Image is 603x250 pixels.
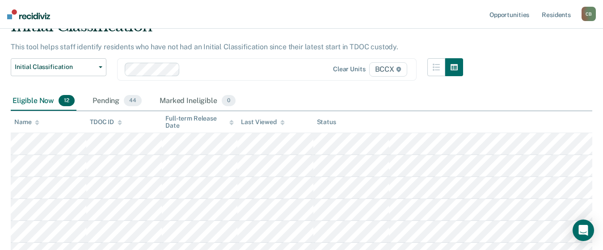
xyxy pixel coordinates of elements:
[91,91,143,111] div: Pending44
[7,9,50,19] img: Recidiviz
[369,62,407,77] span: BCCX
[582,7,596,21] div: C B
[11,43,398,51] p: This tool helps staff identify residents who have not had an Initial Classification since their l...
[15,63,95,71] span: Initial Classification
[59,95,75,107] span: 12
[222,95,236,107] span: 0
[11,58,106,76] button: Initial Classification
[90,118,122,126] div: TDOC ID
[241,118,284,126] div: Last Viewed
[317,118,336,126] div: Status
[573,220,594,241] div: Open Intercom Messenger
[11,17,463,43] div: Initial Classification
[11,91,76,111] div: Eligible Now12
[165,115,234,130] div: Full-term Release Date
[14,118,39,126] div: Name
[582,7,596,21] button: CB
[158,91,237,111] div: Marked Ineligible0
[333,65,366,73] div: Clear units
[124,95,142,107] span: 44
